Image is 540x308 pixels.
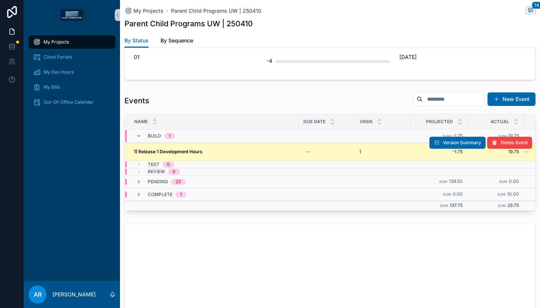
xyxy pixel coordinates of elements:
a: 1) Release 1 Development Hours [134,149,294,155]
span: By Status [124,37,148,44]
div: 1 [180,192,182,198]
span: My Projects [43,39,69,45]
div: 0 [172,169,175,175]
small: Sum [497,192,505,196]
span: 01 [134,53,261,61]
a: By Status [124,34,148,48]
button: 14 [526,6,535,15]
a: My Projects [28,35,115,49]
small: Sum [499,180,507,184]
strong: 1) Release 1 Development Hours [134,149,202,154]
span: Name [134,119,148,125]
p: [PERSON_NAME] [52,291,96,298]
a: -1.75 [415,149,463,155]
span: 139.50 [449,178,463,184]
a: Out-Of-Office Calendar [28,95,115,109]
a: My Dev Hours [28,65,115,79]
span: 19.75 [508,133,519,139]
img: App logo [61,9,83,21]
span: My Projects [133,7,163,15]
div: scrollable content [24,30,120,119]
a: Client Portals [28,50,115,64]
span: VRSN [360,119,372,125]
a: My Projects [124,7,163,15]
span: By Sequence [160,37,193,44]
span: Out-Of-Office Calendar [43,99,94,105]
span: My Dev Hours [43,69,74,75]
span: Pending [148,179,168,185]
small: Sum [440,204,448,208]
div: 0 [167,162,170,168]
a: By Sequence [160,34,193,49]
small: Sum [443,192,451,196]
h1: Events [124,95,149,106]
span: Build [148,133,161,139]
a: My Bills [28,80,115,94]
button: Delete Event [487,137,532,149]
span: Complete [148,192,172,198]
div: -4 [267,53,272,68]
div: 1 [169,133,171,139]
div: -- [306,149,310,155]
span: Projected [426,119,453,125]
span: Version Summary [443,140,481,146]
span: 137.75 [450,202,463,208]
span: 0.00 [453,191,463,197]
div: 23 [175,179,181,185]
button: Version Summary [429,137,486,149]
span: 0.00 [509,178,519,184]
small: Sum [498,204,506,208]
span: Due Date [303,119,325,125]
span: Test [148,162,159,168]
span: AR [34,290,42,299]
a: Parent Child Programs UW | 250410 [171,7,261,15]
a: -- [303,146,350,158]
a: 1 [359,149,406,155]
span: Client Portals [43,54,72,60]
span: 10.00 [507,191,519,197]
span: -1.75 [452,133,463,139]
span: Actual [490,119,509,125]
button: New Event [487,92,535,106]
span: [DATE] [399,53,526,61]
span: Delete Event [501,140,528,146]
h1: Parent Child Programs UW | 250410 [124,18,253,29]
a: 19.75 [472,149,519,155]
span: 1 [359,149,361,155]
span: -- [524,149,528,155]
span: My Bills [43,84,60,90]
small: Sum [439,180,447,184]
span: 29.75 [507,202,519,208]
span: Review [148,169,165,175]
